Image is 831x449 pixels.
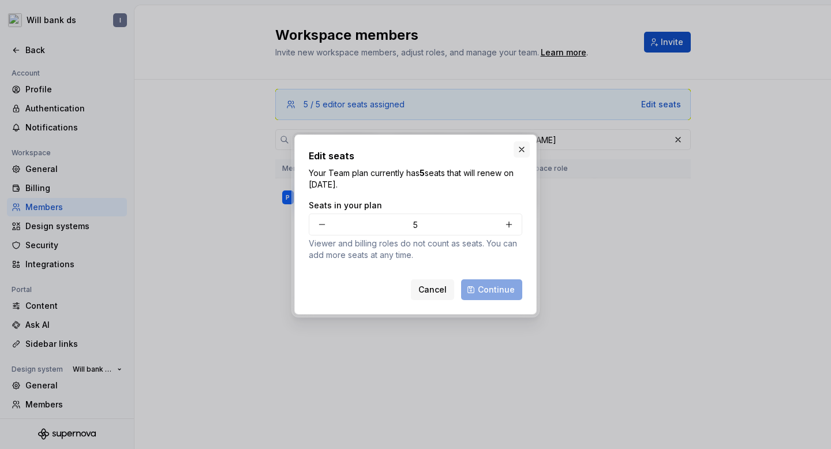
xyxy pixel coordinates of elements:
[309,167,522,190] p: Your Team plan currently has seats that will renew on [DATE].
[420,168,425,178] b: 5
[309,149,522,163] h2: Edit seats
[418,284,447,295] span: Cancel
[309,200,382,211] label: Seats in your plan
[411,279,454,300] button: Cancel
[309,238,522,261] p: Viewer and billing roles do not count as seats. You can add more seats at any time.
